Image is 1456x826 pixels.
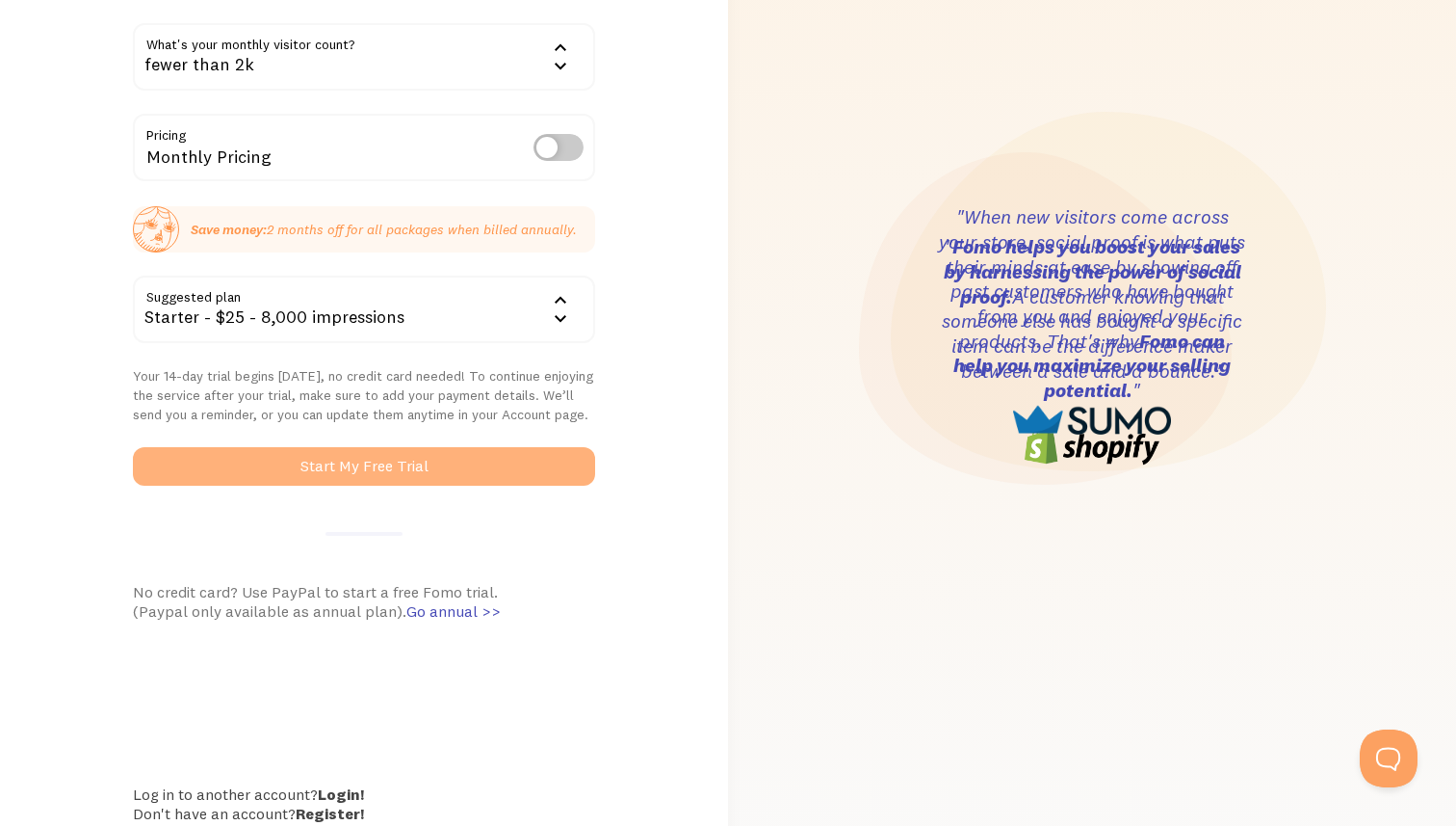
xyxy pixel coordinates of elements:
[191,220,577,239] p: 2 months off for all packages when billed annually.
[133,114,595,184] div: Monthly Pricing
[406,601,501,621] span: Go annual >>
[191,221,267,238] strong: Save money:
[133,23,595,91] div: fewer than 2k
[938,234,1246,383] h3: " A customer knowing that someone else has bought a specific item can be the difference maker bet...
[133,276,595,343] div: Starter - $25 - 8,000 impressions
[938,204,1246,403] h3: "When new visitors come across your store, social proof is what puts their minds at ease by showi...
[133,804,595,823] div: Don't have an account?
[133,785,595,804] div: Log in to another account?
[133,582,595,621] div: No credit card? Use PayPal to start a free Fomo trial. (Paypal only available as annual plan).
[318,785,364,804] a: Login!
[1025,426,1159,465] img: shopify-logo-6cb0242e8808f3daf4ae861e06351a6977ea544d1a5c563fd64e3e69b7f1d4c4.png
[133,447,595,486] button: Start My Free Trial
[296,804,364,823] a: Register!
[133,366,595,424] p: Your 14-day trial begins [DATE], no credit card needed! To continue enjoying the service after yo...
[1013,406,1171,435] img: sumo-logo-1cafdecd7bb48b33eaa792b370d3cec89df03f7790928d0317a799d01587176e.png
[944,234,1241,307] strong: Fomo helps you boost your sales by harnessing the power of social proof.
[1360,730,1417,787] iframe: Help Scout Beacon - Open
